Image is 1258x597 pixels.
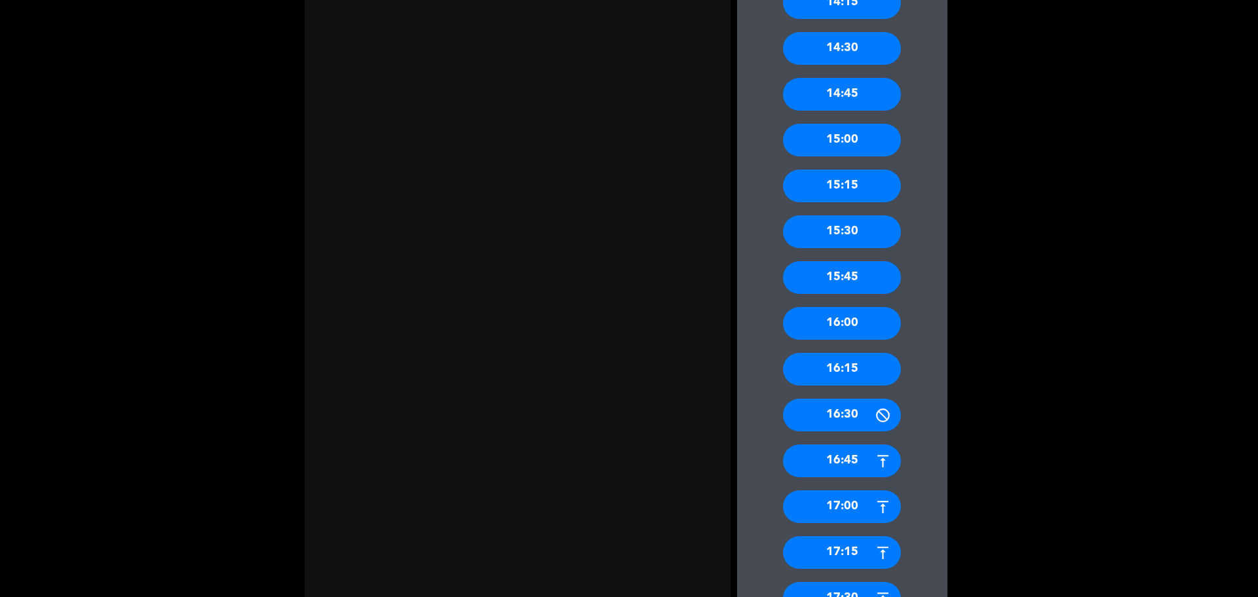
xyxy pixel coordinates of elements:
div: 16:45 [783,444,901,477]
div: 14:45 [783,78,901,111]
div: 15:30 [783,215,901,248]
div: 15:45 [783,261,901,294]
div: 17:00 [783,490,901,523]
div: 16:30 [783,399,901,431]
div: 16:15 [783,353,901,386]
div: 14:30 [783,32,901,65]
div: 15:00 [783,124,901,156]
div: 16:00 [783,307,901,340]
div: 15:15 [783,170,901,202]
div: 17:15 [783,536,901,569]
